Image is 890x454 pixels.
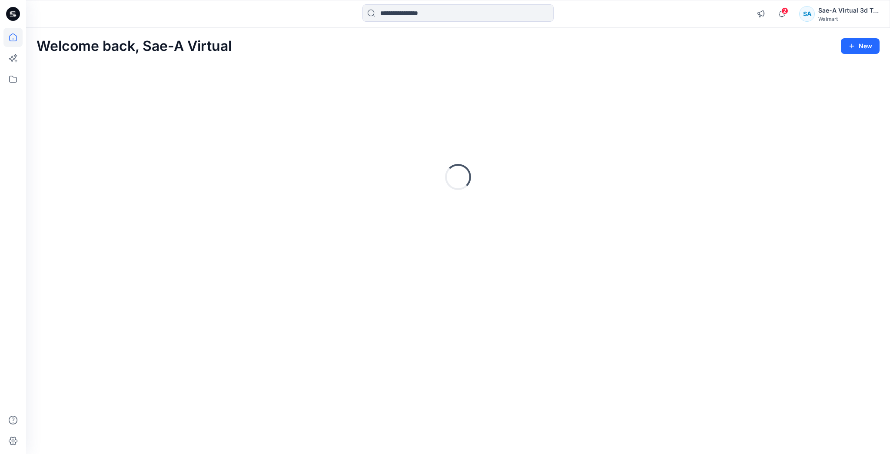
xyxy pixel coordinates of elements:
[818,5,879,16] div: Sae-A Virtual 3d Team
[841,38,880,54] button: New
[818,16,879,22] div: Walmart
[799,6,815,22] div: SA
[37,38,232,54] h2: Welcome back, Sae-A Virtual
[781,7,788,14] span: 2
